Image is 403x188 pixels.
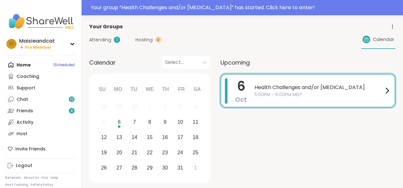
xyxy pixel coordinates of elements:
div: 28 [132,164,137,172]
div: Not available Monday, September 29th, 2025 [112,100,126,114]
img: ShareWell Nav Logo [5,10,76,32]
div: Choose Sunday, October 26th, 2025 [97,161,111,175]
div: 11 [193,118,198,126]
div: 1 [148,102,151,111]
div: Not available Thursday, October 2nd, 2025 [158,100,172,114]
div: Su [95,82,109,96]
div: Choose Sunday, October 19th, 2025 [97,146,111,159]
div: Not available Sunday, October 5th, 2025 [97,115,111,129]
div: 17 [177,133,183,142]
div: 25 [193,148,198,157]
div: 24 [177,148,183,157]
div: 7 [133,118,136,126]
div: Choose Thursday, October 30th, 2025 [158,161,172,175]
div: Choose Monday, October 20th, 2025 [112,146,126,159]
div: Choose Thursday, October 23rd, 2025 [158,146,172,159]
div: Choose Thursday, October 16th, 2025 [158,131,172,144]
div: 22 [147,148,153,157]
div: Choose Monday, October 6th, 2025 [112,115,126,129]
a: Friends4 [5,105,76,116]
a: Host [5,128,76,139]
div: 21 [132,148,137,157]
div: Choose Wednesday, October 8th, 2025 [143,115,157,129]
a: Logout [5,160,76,171]
span: 12 [70,97,74,102]
div: 14 [132,133,137,142]
div: Support [17,85,35,91]
div: Friends [17,108,33,114]
div: Choose Tuesday, October 21st, 2025 [128,146,141,159]
span: Attending [89,37,111,43]
span: 4 [70,108,73,114]
span: Pro Member [25,45,51,50]
div: 15 [147,133,153,142]
div: Not available Sunday, September 28th, 2025 [97,100,111,114]
div: 18 [193,133,198,142]
a: FAQ [41,176,48,180]
div: Choose Tuesday, October 28th, 2025 [128,161,141,175]
span: M [9,40,14,48]
div: Fr [174,82,188,96]
div: Choose Wednesday, October 15th, 2025 [143,131,157,144]
div: 2 [163,102,166,111]
div: 8 [148,118,151,126]
a: Referrals [5,176,21,180]
div: Choose Friday, October 31st, 2025 [173,161,187,175]
div: 23 [162,148,168,157]
div: Activity [17,119,33,126]
div: Not available Tuesday, September 30th, 2025 [128,100,141,114]
a: Chat12 [5,94,76,105]
div: 1 [194,164,197,172]
div: Tu [127,82,141,96]
span: Hosting [135,37,153,43]
div: 16 [162,133,168,142]
div: We [143,82,157,96]
div: 20 [116,148,122,157]
div: Mo [111,82,125,96]
div: 5 [103,118,105,126]
div: 31 [177,164,183,172]
div: Choose Friday, October 17th, 2025 [173,131,187,144]
div: Choose Thursday, October 9th, 2025 [158,115,172,129]
div: Host [17,131,27,137]
div: 19 [101,148,107,157]
div: Choose Saturday, October 25th, 2025 [189,146,202,159]
div: 6 [118,118,121,126]
div: Choose Tuesday, October 7th, 2025 [128,115,141,129]
div: Choose Monday, October 13th, 2025 [112,131,126,144]
div: Not available Wednesday, October 1st, 2025 [143,100,157,114]
div: Choose Wednesday, October 29th, 2025 [143,161,157,175]
a: Support [5,82,76,94]
div: Choose Wednesday, October 22nd, 2025 [143,146,157,159]
div: Choose Saturday, October 11th, 2025 [189,115,202,129]
div: 0 [155,37,162,43]
div: Chat [17,96,28,103]
div: Sa [190,82,204,96]
div: Invite Friends [5,143,76,155]
div: month 2025-10 [96,99,203,175]
div: Maisieandcat [19,38,55,45]
div: Not available Saturday, October 4th, 2025 [189,100,202,114]
div: Th [159,82,173,96]
a: Host Training [5,183,28,187]
div: Coaching [17,73,39,80]
div: 26 [101,164,107,172]
div: Choose Friday, October 10th, 2025 [173,115,187,129]
div: 29 [147,164,153,172]
a: About Us [24,176,39,180]
div: Your group “ Health Challenges and/or [MEDICAL_DATA] ” has started. Click here to enter! [91,4,399,11]
div: 1 [114,37,120,43]
a: Coaching [5,71,76,82]
div: 13 [116,133,122,142]
div: Choose Saturday, November 1st, 2025 [189,161,202,175]
span: Upcoming [220,58,250,67]
div: 28 [101,102,107,111]
div: 10 [177,118,183,126]
div: 12 [101,133,107,142]
div: 27 [116,164,122,172]
div: 30 [162,164,168,172]
a: Safety Policy [31,183,53,187]
div: Logout [16,163,32,169]
div: Choose Saturday, October 18th, 2025 [189,131,202,144]
div: 3 [179,102,182,111]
